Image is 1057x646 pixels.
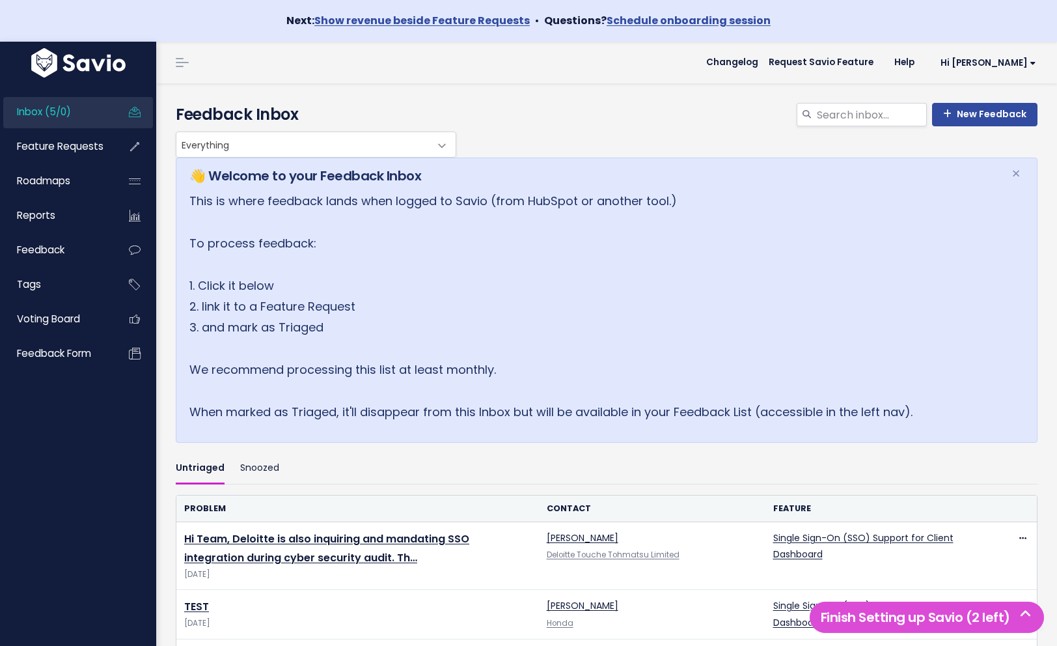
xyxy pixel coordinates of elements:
[3,166,108,196] a: Roadmaps
[286,13,530,28] strong: Next:
[816,608,1037,627] h5: Finish Setting up Savio (2 left)
[816,103,927,126] input: Search inbox...
[17,312,80,326] span: Voting Board
[314,13,530,28] a: Show revenue beside Feature Requests
[17,174,70,188] span: Roadmaps
[544,13,771,28] strong: Questions?
[998,158,1034,190] button: Close
[17,277,41,291] span: Tags
[189,191,995,423] p: This is where feedback lands when logged to Savio (from HubSpot or another tool.) To process feed...
[176,496,539,522] th: Problem
[176,103,1037,126] h4: Feedback Inbox
[547,599,618,612] a: [PERSON_NAME]
[176,132,456,158] span: Everything
[176,132,430,157] span: Everything
[3,201,108,231] a: Reports
[940,58,1036,68] span: Hi [PERSON_NAME]
[758,53,884,72] a: Request Savio Feature
[17,346,91,360] span: Feedback form
[932,103,1037,126] a: New Feedback
[17,105,71,119] span: Inbox (5/0)
[184,599,209,614] a: TEST
[547,531,618,544] a: [PERSON_NAME]
[3,97,108,127] a: Inbox (5/0)
[3,304,108,334] a: Voting Board
[176,453,1037,484] ul: Filter feature requests
[607,13,771,28] a: Schedule onboarding session
[240,453,279,484] a: Snoozed
[28,48,129,77] img: logo-white.9d6f32f41409.svg
[184,568,531,582] span: [DATE]
[17,243,64,257] span: Feedback
[3,270,108,300] a: Tags
[706,58,758,67] span: Changelog
[547,618,573,628] a: Honda
[1011,163,1021,184] span: ×
[184,617,531,630] span: [DATE]
[176,453,225,484] a: Untriaged
[539,496,765,522] th: Contact
[765,496,992,522] th: Feature
[535,13,539,28] span: •
[547,550,679,560] a: Deloitte Touche Tohmatsu Limited
[184,531,469,565] a: Hi Team, Deloitte is also inquiring and mandating SSO integration during cyber security audit. Th…
[189,166,995,186] h5: 👋 Welcome to your Feedback Inbox
[925,53,1047,73] a: Hi [PERSON_NAME]
[773,531,954,561] a: Single Sign-On (SSO) Support for Client Dashboard
[3,339,108,369] a: Feedback form
[773,599,954,628] a: Single Sign-On (SSO) Support for Client Dashboard
[884,53,925,72] a: Help
[17,208,55,222] span: Reports
[3,235,108,265] a: Feedback
[17,139,103,153] span: Feature Requests
[3,132,108,161] a: Feature Requests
